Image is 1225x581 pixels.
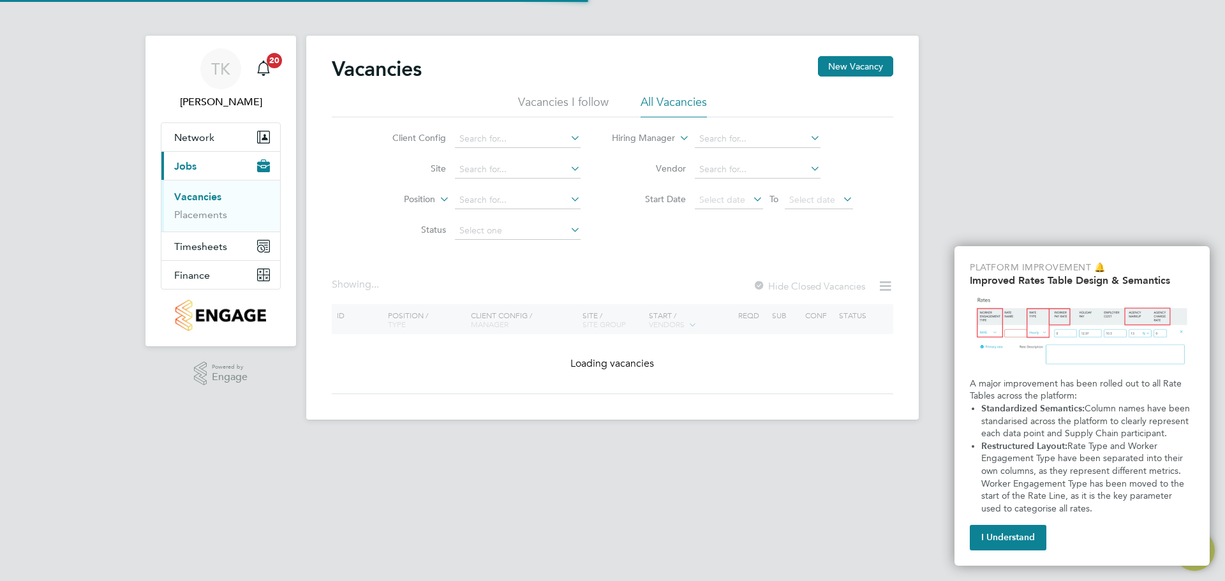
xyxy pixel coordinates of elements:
label: Vendor [612,163,686,174]
span: To [766,191,782,207]
span: 20 [267,53,282,68]
label: Client Config [373,132,446,143]
li: Vacancies I follow [518,94,609,117]
input: Search for... [455,191,581,209]
h2: Improved Rates Table Design & Semantics [970,274,1194,286]
a: Placements [174,209,227,221]
span: Rate Type and Worker Engagement Type have been separated into their own columns, as they represen... [981,441,1187,514]
img: countryside-properties-logo-retina.png [175,300,265,331]
span: Network [174,131,214,143]
input: Search for... [455,130,581,148]
span: ... [371,278,379,291]
li: All Vacancies [641,94,707,117]
button: I Understand [970,525,1046,550]
input: Search for... [455,161,581,179]
span: TK [211,61,230,77]
h2: Vacancies [332,56,422,82]
span: Jobs [174,160,197,172]
strong: Restructured Layout: [981,441,1067,452]
input: Search for... [695,161,820,179]
nav: Main navigation [145,36,296,346]
label: Start Date [612,193,686,205]
span: Select date [789,194,835,205]
span: Column names have been standarised across the platform to clearly represent each data point and S... [981,403,1192,439]
input: Search for... [695,130,820,148]
p: A major improvement has been rolled out to all Rate Tables across the platform: [970,378,1194,402]
span: Finance [174,269,210,281]
img: Updated Rates Table Design & Semantics [970,291,1194,372]
label: Hiring Manager [602,132,675,145]
span: Powered by [212,362,248,372]
span: Engage [212,372,248,383]
label: Position [362,193,435,206]
label: Hide Closed Vacancies [753,280,865,292]
a: Go to home page [161,300,281,331]
span: Select date [699,194,745,205]
a: Vacancies [174,191,221,203]
label: Status [373,224,446,235]
strong: Standardized Semantics: [981,403,1085,414]
div: Showing [332,278,382,291]
a: Go to account details [161,48,281,110]
span: Tom Kendall [161,94,281,110]
button: New Vacancy [818,56,893,77]
span: Timesheets [174,240,227,253]
p: Platform Improvement 🔔 [970,261,1194,274]
label: Site [373,163,446,174]
input: Select one [455,222,581,240]
div: Improved Rate Table Semantics [954,246,1210,566]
